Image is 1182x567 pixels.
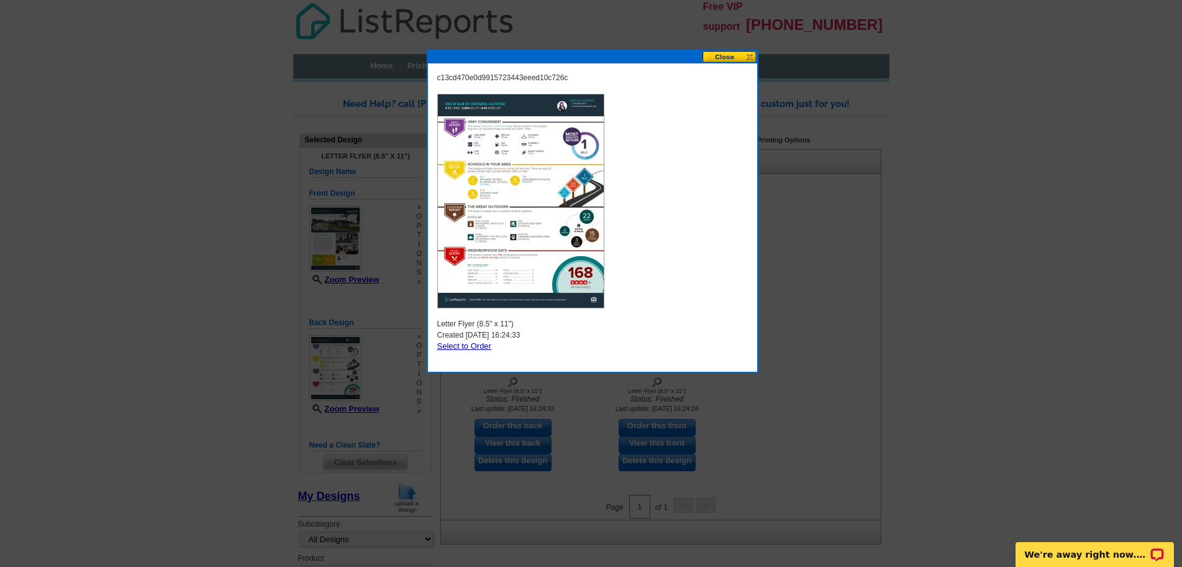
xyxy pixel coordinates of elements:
[437,341,491,351] a: Select to Order
[437,73,568,83] span: c13cd470e0d9915723443eeed10c726c
[437,94,604,308] img: large-thumb.jpg
[1007,528,1182,567] iframe: LiveChat chat widget
[437,330,521,341] span: Created [DATE] 16:24:33
[437,319,514,330] span: Letter Flyer (8.5" x 11")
